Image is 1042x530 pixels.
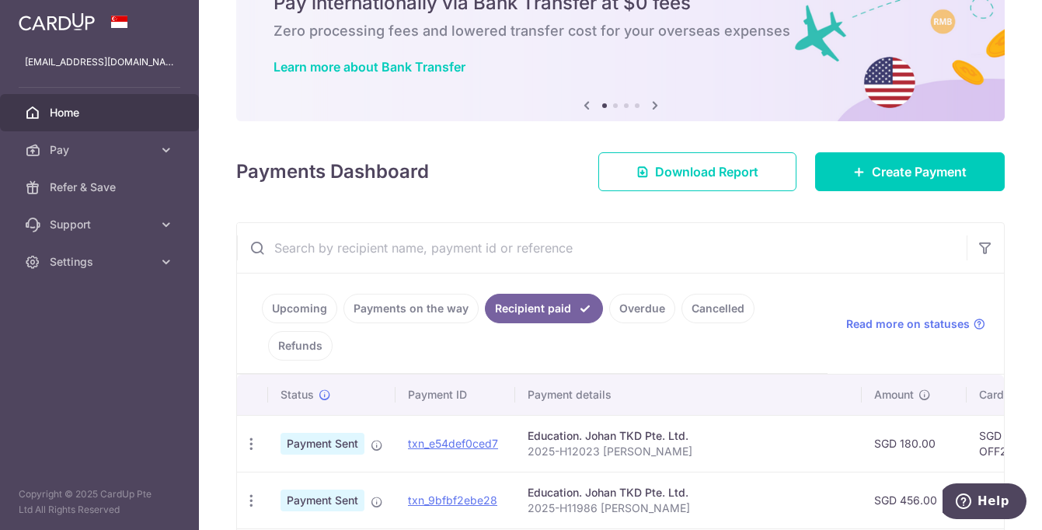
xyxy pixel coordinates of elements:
a: Overdue [609,294,675,323]
h6: Zero processing fees and lowered transfer cost for your overseas expenses [274,22,967,40]
span: Pay [50,142,152,158]
th: Payment details [515,375,862,415]
h4: Payments Dashboard [236,158,429,186]
span: Download Report [655,162,758,181]
img: CardUp [19,12,95,31]
span: Amount [874,387,914,403]
p: 2025-H12023 [PERSON_NAME] [528,444,849,459]
a: Read more on statuses [846,316,985,332]
th: Payment ID [396,375,515,415]
span: Settings [50,254,152,270]
span: Support [50,217,152,232]
div: Education. Johan TKD Pte. Ltd. [528,428,849,444]
input: Search by recipient name, payment id or reference [237,223,967,273]
a: Cancelled [681,294,754,323]
a: Upcoming [262,294,337,323]
p: [EMAIL_ADDRESS][DOMAIN_NAME] [25,54,174,70]
span: Home [50,105,152,120]
a: Recipient paid [485,294,603,323]
a: Refunds [268,331,333,361]
a: txn_e54def0ced7 [408,437,498,450]
td: SGD 456.00 [862,472,967,528]
span: CardUp fee [979,387,1038,403]
span: Payment Sent [281,433,364,455]
a: Download Report [598,152,796,191]
span: Payment Sent [281,490,364,511]
a: Learn more about Bank Transfer [274,59,465,75]
p: 2025-H11986 [PERSON_NAME] [528,500,849,516]
span: Create Payment [872,162,967,181]
span: Read more on statuses [846,316,970,332]
iframe: Opens a widget where you can find more information [943,483,1026,522]
span: Refer & Save [50,180,152,195]
a: Create Payment [815,152,1005,191]
div: Education. Johan TKD Pte. Ltd. [528,485,849,500]
td: SGD 180.00 [862,415,967,472]
span: Status [281,387,314,403]
a: txn_9bfbf2ebe28 [408,493,497,507]
a: Payments on the way [343,294,479,323]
